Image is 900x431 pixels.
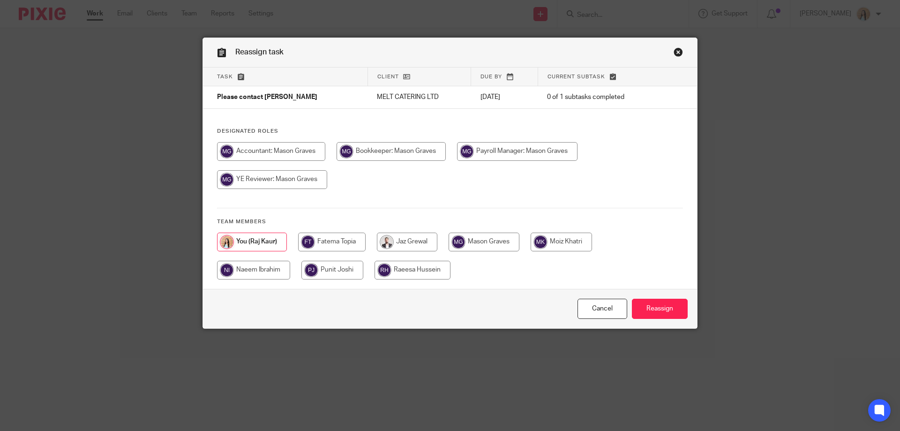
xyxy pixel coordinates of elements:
h4: Designated Roles [217,128,683,135]
span: Please contact [PERSON_NAME] [217,94,317,101]
h4: Team members [217,218,683,226]
input: Reassign [632,299,688,319]
p: [DATE] [480,92,528,102]
span: Reassign task [235,48,284,56]
span: Due by [480,74,502,79]
a: Close this dialog window [577,299,627,319]
span: Task [217,74,233,79]
td: 0 of 1 subtasks completed [538,86,661,109]
span: Client [377,74,399,79]
a: Close this dialog window [674,47,683,60]
p: MELT CATERING LTD [377,92,462,102]
span: Current subtask [547,74,605,79]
